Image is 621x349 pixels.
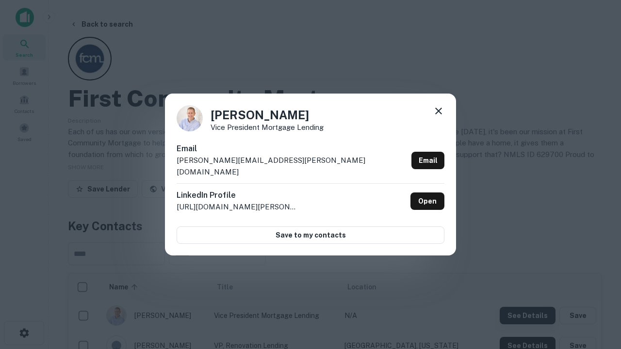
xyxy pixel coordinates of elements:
img: 1520878720083 [177,105,203,131]
button: Save to my contacts [177,226,444,244]
h6: Email [177,143,408,155]
h4: [PERSON_NAME] [211,106,324,124]
h6: LinkedIn Profile [177,190,298,201]
a: Email [411,152,444,169]
p: Vice President Mortgage Lending [211,124,324,131]
a: Open [410,192,444,210]
iframe: Chat Widget [572,271,621,318]
p: [PERSON_NAME][EMAIL_ADDRESS][PERSON_NAME][DOMAIN_NAME] [177,155,408,177]
p: [URL][DOMAIN_NAME][PERSON_NAME] [177,201,298,213]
